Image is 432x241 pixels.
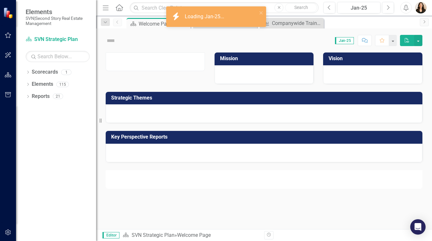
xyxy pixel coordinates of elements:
[259,9,264,16] button: close
[32,68,58,76] a: Scorecards
[185,13,226,20] div: Loading Jan-25...
[285,3,317,12] button: Search
[26,36,90,43] a: SVN Strategic Plan
[132,232,175,238] a: SVN Strategic Plan
[294,5,308,10] span: Search
[26,51,90,62] input: Search Below...
[130,2,319,13] input: Search ClearPoint...
[410,219,426,235] div: Open Intercom Messenger
[32,93,50,100] a: Reports
[26,16,90,26] small: SVN|Second Story Real Estate Management
[329,56,419,61] h3: Vision
[56,82,69,87] div: 115
[261,19,322,27] a: Companywide Training Hours Achieved
[32,81,53,88] a: Elements
[102,232,119,238] span: Editor
[111,134,419,140] h3: Key Perspective Reports
[220,56,311,61] h3: Mission
[106,36,116,46] img: Not Defined
[26,8,90,16] span: Elements
[339,4,378,12] div: Jan-25
[61,69,71,75] div: 1
[337,2,380,13] button: Jan-25
[53,94,63,99] div: 21
[111,95,419,101] h3: Strategic Themes
[272,19,322,27] div: Companywide Training Hours Achieved
[415,2,427,13] img: Kristen Hodge
[335,37,354,44] span: Jan-25
[123,232,259,239] div: »
[139,20,189,28] div: Welcome Page
[3,7,14,18] img: ClearPoint Strategy
[177,232,211,238] div: Welcome Page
